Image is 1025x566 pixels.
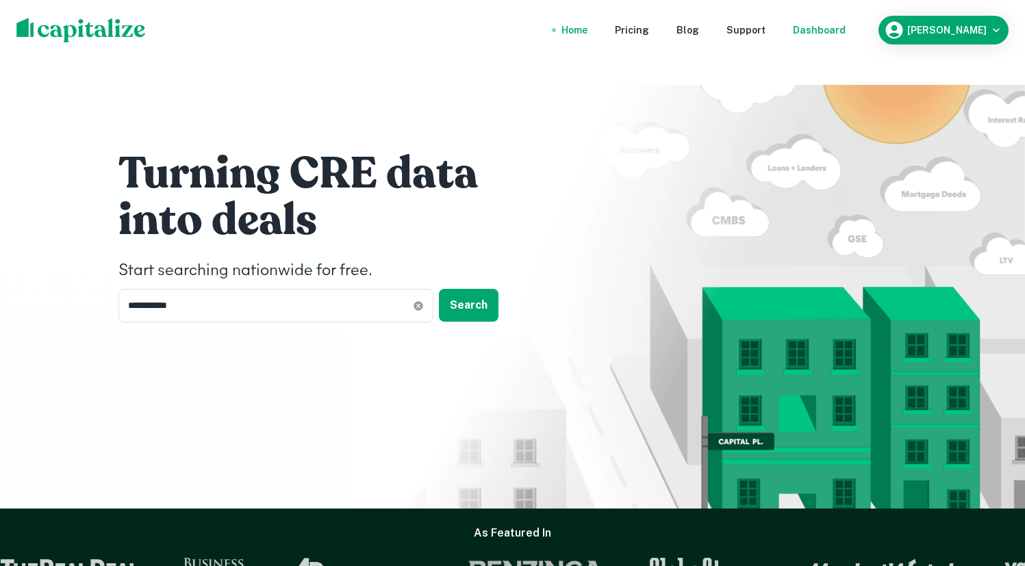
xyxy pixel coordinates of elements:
[439,289,498,322] button: Search
[878,16,1009,44] button: [PERSON_NAME]
[16,18,146,42] img: capitalize-logo.png
[793,23,846,38] a: Dashboard
[561,23,587,38] a: Home
[676,23,699,38] a: Blog
[615,23,649,38] a: Pricing
[907,25,987,35] h6: [PERSON_NAME]
[726,23,765,38] a: Support
[118,193,529,248] h1: into deals
[957,456,1025,522] iframe: Chat Widget
[118,259,529,283] h4: Start searching nationwide for free.
[118,146,529,201] h1: Turning CRE data
[474,525,551,541] h6: As Featured In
